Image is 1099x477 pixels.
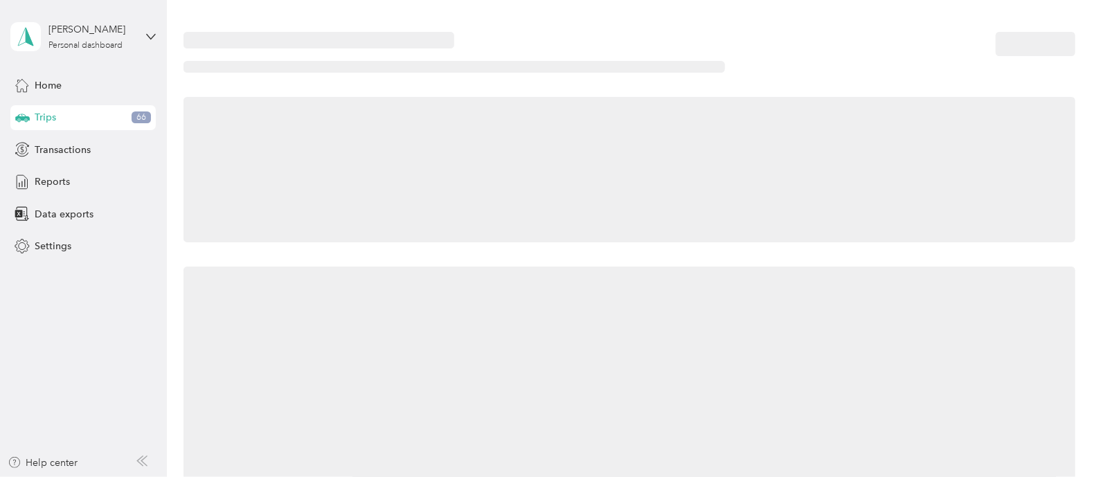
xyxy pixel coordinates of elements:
[48,22,135,37] div: [PERSON_NAME]
[35,239,71,253] span: Settings
[8,456,78,470] button: Help center
[35,143,91,157] span: Transactions
[48,42,123,50] div: Personal dashboard
[35,78,62,93] span: Home
[132,111,151,124] span: 66
[35,174,70,189] span: Reports
[35,207,93,222] span: Data exports
[35,110,56,125] span: Trips
[1021,399,1099,477] iframe: Everlance-gr Chat Button Frame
